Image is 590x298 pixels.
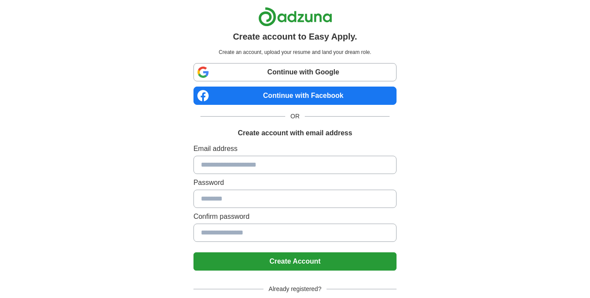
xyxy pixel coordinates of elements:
[285,112,305,121] span: OR
[233,30,357,43] h1: Create account to Easy Apply.
[193,63,397,81] a: Continue with Google
[193,177,397,188] label: Password
[195,48,395,56] p: Create an account, upload your resume and land your dream role.
[263,285,327,294] span: Already registered?
[193,144,397,154] label: Email address
[193,87,397,105] a: Continue with Facebook
[193,211,397,222] label: Confirm password
[238,128,352,138] h1: Create account with email address
[193,252,397,271] button: Create Account
[258,7,332,27] img: Adzuna logo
